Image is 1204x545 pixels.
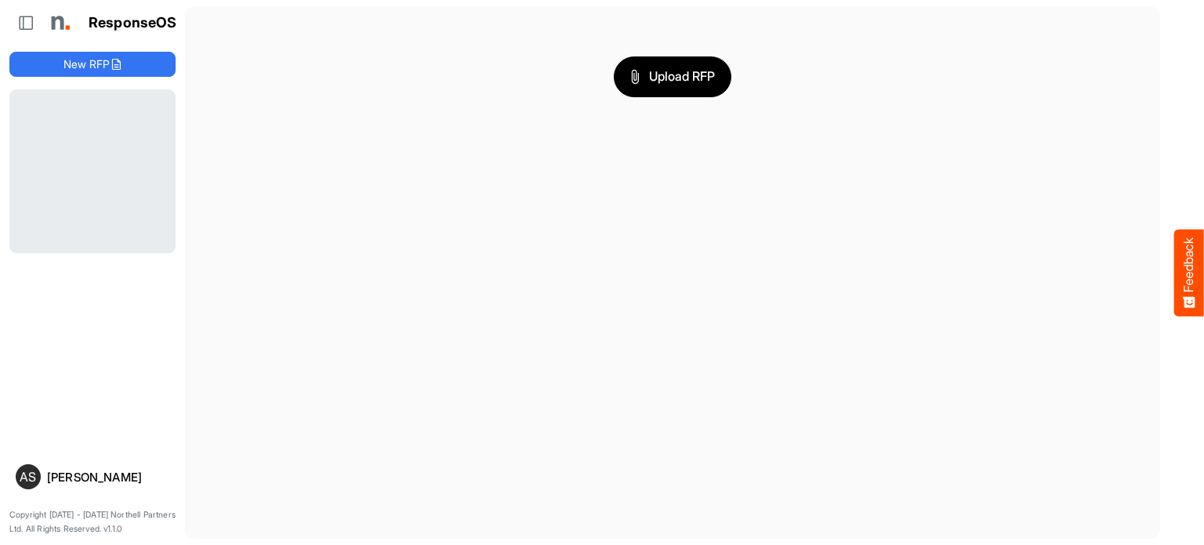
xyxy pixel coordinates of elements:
[89,15,177,31] h1: ResponseOS
[47,471,169,483] div: [PERSON_NAME]
[9,508,176,536] p: Copyright [DATE] - [DATE] Northell Partners Ltd. All Rights Reserved. v1.1.0
[1174,229,1204,316] button: Feedback
[9,52,176,77] button: New RFP
[630,67,715,87] span: Upload RFP
[614,56,731,97] button: Upload RFP
[9,89,176,253] div: Loading...
[20,471,36,483] span: AS
[43,7,74,38] img: Northell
